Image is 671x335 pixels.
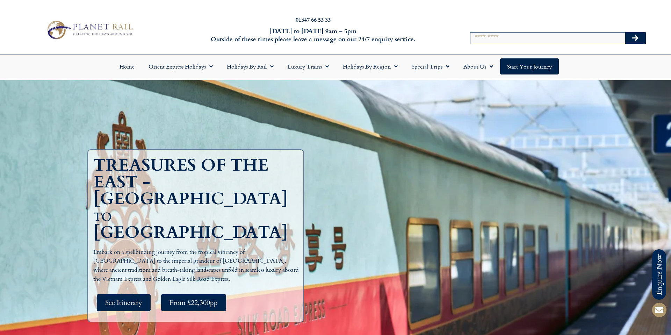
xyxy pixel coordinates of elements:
[181,27,446,43] h6: [DATE] to [DATE] 9am – 5pm Outside of these times please leave a message on our 24/7 enquiry serv...
[43,19,136,41] img: Planet Rail Train Holidays Logo
[93,248,302,284] p: Embark on a spellbinding journey from the tropical vibrancy of [GEOGRAPHIC_DATA] to the imperial ...
[296,15,331,23] a: 01347 66 53 33
[336,58,405,74] a: Holidays by Region
[97,294,151,311] a: See Itinerary
[169,298,218,307] span: From £22,300pp
[93,157,302,241] h1: TREASURES OF THE EAST - [GEOGRAPHIC_DATA] to [GEOGRAPHIC_DATA]
[281,58,336,74] a: Luxury Trains
[3,58,668,74] nav: Menu
[625,33,645,44] button: Search
[142,58,220,74] a: Orient Express Holidays
[456,58,500,74] a: About Us
[500,58,559,74] a: Start your Journey
[105,298,142,307] span: See Itinerary
[161,294,226,311] a: From £22,300pp
[113,58,142,74] a: Home
[405,58,456,74] a: Special Trips
[220,58,281,74] a: Holidays by Rail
